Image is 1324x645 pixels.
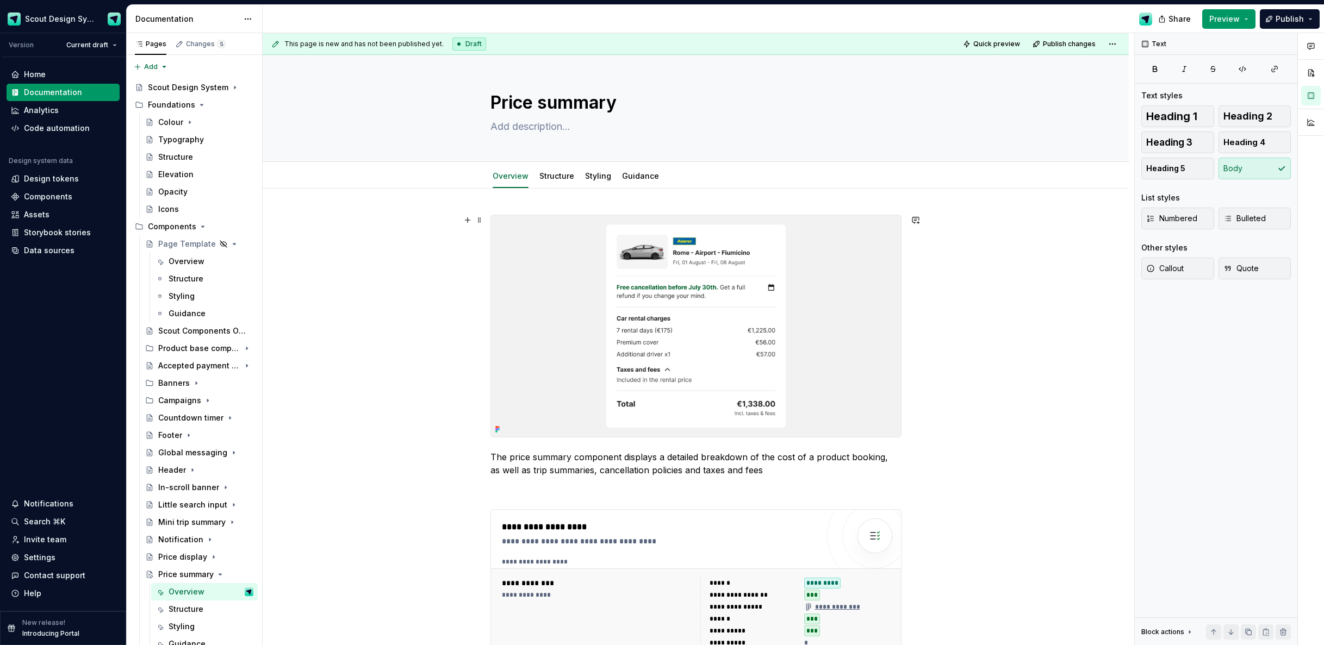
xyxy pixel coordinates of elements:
[148,99,195,110] div: Foundations
[488,90,899,116] textarea: Price summary
[151,287,258,305] a: Styling
[539,171,574,180] a: Structure
[130,79,258,96] a: Scout Design System
[8,12,21,26] img: e611c74b-76fc-4ef0-bafa-dc494cd4cb8a.png
[1146,137,1192,148] span: Heading 3
[7,531,120,548] a: Invite team
[158,552,207,562] div: Price display
[1141,258,1214,279] button: Callout
[141,479,258,496] a: In-scroll banner
[7,495,120,512] button: Notifications
[7,585,120,602] button: Help
[151,600,258,618] a: Structure
[24,534,66,545] div: Invite team
[1029,36,1101,52] button: Publish changes
[158,378,190,389] div: Banners
[1141,624,1194,640] div: Block actions
[1141,105,1214,127] button: Heading 1
[1141,628,1184,636] div: Block actions
[151,253,258,270] a: Overview
[141,409,258,427] a: Countdown timer
[141,357,258,374] a: Accepted payment types
[960,36,1025,52] button: Quick preview
[1219,105,1291,127] button: Heading 2
[24,123,90,134] div: Code automation
[169,621,195,632] div: Styling
[141,496,258,514] a: Little search input
[1139,12,1152,26] img: Design Ops
[141,374,258,392] div: Banners
[7,513,120,530] button: Search ⌘K
[1043,40,1096,48] span: Publish changes
[25,14,95,24] div: Scout Design System
[7,170,120,187] a: Design tokens
[158,517,226,528] div: Mini trip summary
[1219,131,1291,153] button: Heading 4
[535,164,579,187] div: Structure
[1223,137,1265,148] span: Heading 4
[108,12,121,26] img: Design Ops
[1146,163,1185,174] span: Heading 5
[1141,242,1188,253] div: Other styles
[490,450,902,477] p: The price summary component displays a detailed breakdown of the cost of a product booking, as we...
[169,586,204,597] div: Overview
[151,270,258,287] a: Structure
[7,188,120,205] a: Components
[1141,90,1183,101] div: Text styles
[1219,258,1291,279] button: Quote
[1219,208,1291,229] button: Bulleted
[158,152,193,162] div: Structure
[7,102,120,119] a: Analytics
[973,40,1020,48] span: Quick preview
[24,245,74,256] div: Data sources
[22,618,65,627] p: New release!
[158,325,248,336] div: Scout Components Overview
[1146,111,1197,122] span: Heading 1
[158,134,204,145] div: Typography
[622,171,659,180] a: Guidance
[158,343,240,354] div: Product base components
[24,105,59,116] div: Analytics
[158,204,179,215] div: Icons
[148,221,196,232] div: Components
[1146,213,1197,224] span: Numbered
[141,427,258,444] a: Footer
[169,604,203,615] div: Structure
[144,62,158,71] span: Add
[141,392,258,409] div: Campaigns
[1141,192,1180,203] div: List styles
[7,549,120,566] a: Settings
[61,37,122,53] button: Current draft
[130,96,258,114] div: Foundations
[158,465,186,475] div: Header
[1141,131,1214,153] button: Heading 3
[135,40,166,48] div: Pages
[24,570,85,581] div: Contact support
[245,587,253,596] img: Design Ops
[66,41,108,49] span: Current draft
[585,171,611,180] a: Styling
[24,209,49,220] div: Assets
[1223,111,1272,122] span: Heading 2
[488,164,533,187] div: Overview
[141,531,258,548] a: Notification
[7,224,120,241] a: Storybook stories
[1223,263,1259,274] span: Quote
[141,235,258,253] a: Page Template
[141,322,258,340] a: Scout Components Overview
[158,534,203,545] div: Notification
[7,567,120,584] button: Contact support
[186,40,226,48] div: Changes
[141,444,258,461] a: Global messaging
[141,566,258,583] a: Price summary
[1141,158,1214,179] button: Heading 5
[130,218,258,235] div: Components
[465,40,482,48] span: Draft
[284,40,444,48] span: This page is new and has not been published yet.
[141,340,258,357] div: Product base components
[158,186,188,197] div: Opacity
[7,84,120,101] a: Documentation
[151,583,258,600] a: OverviewDesign Ops
[1260,9,1320,29] button: Publish
[158,412,223,423] div: Countdown timer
